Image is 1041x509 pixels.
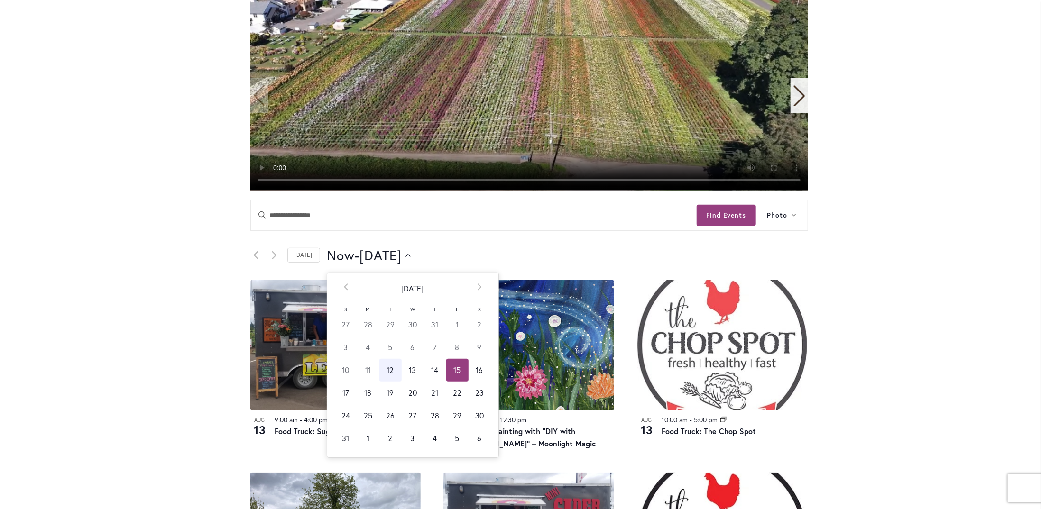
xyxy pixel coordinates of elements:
[275,415,298,424] time: 9:00 am
[402,404,424,427] td: 27
[446,313,469,336] td: 1
[379,404,402,427] td: 26
[335,313,357,336] td: 27
[327,246,355,265] span: Now
[424,336,446,359] td: 7
[469,404,491,427] td: 30
[379,336,402,359] td: 5
[446,304,469,313] th: F
[690,415,692,424] span: -
[379,359,402,382] td: 12
[250,422,269,438] span: 13
[357,404,379,427] td: 25
[335,304,357,313] th: S
[446,359,469,382] td: 15
[250,280,421,410] img: Food Truck: Sugar Lips Apple Cider Donuts
[402,304,424,313] th: W
[402,427,424,450] td: 3
[446,336,469,359] td: 8
[697,205,756,226] button: Find Events
[275,426,381,436] a: Food Truck: Sugar Lips Donuts
[637,280,808,410] img: THE CHOP SPOT PDX – Food Truck
[694,415,718,424] time: 5:00 pm
[468,426,596,448] a: Acrylic Painting with “DIY with [PERSON_NAME]” – Moonlight Magic
[357,427,379,450] td: 1
[424,304,446,313] th: T
[355,246,359,265] span: -
[335,382,357,404] td: 17
[379,382,402,404] td: 19
[357,304,379,313] th: M
[357,382,379,404] td: 18
[250,250,262,261] a: Previous Events
[500,415,526,424] time: 12:30 pm
[424,427,446,450] td: 4
[756,200,808,230] button: Photo
[335,404,357,427] td: 24
[443,280,614,410] img: 5e4b5f8c499087e3e3167495e3cbcca9
[402,359,424,382] td: 13
[469,336,491,359] td: 9
[469,427,491,450] td: 6
[379,313,402,336] td: 29
[469,382,491,404] td: 23
[251,200,697,230] input: Enter Keyword. Search for events by Keyword.
[767,210,788,221] span: Photo
[662,426,756,436] a: Food Truck: The Chop Spot
[300,415,303,424] span: -
[637,422,656,438] span: 13
[424,359,446,382] td: 14
[402,313,424,336] td: 30
[357,336,379,359] td: 4
[327,246,411,265] button: Click to toggle datepicker
[379,427,402,450] td: 2
[662,415,688,424] time: 10:00 am
[7,475,34,502] iframe: Launch Accessibility Center
[357,313,379,336] td: 28
[269,250,280,261] a: Next Events
[250,416,269,424] span: Aug
[359,246,402,265] span: [DATE]
[446,404,469,427] td: 29
[379,304,402,313] th: T
[287,248,320,263] a: Click to select today's date
[424,382,446,404] td: 21
[424,313,446,336] td: 31
[304,415,328,424] time: 4:00 pm
[335,427,357,450] td: 31
[357,273,469,304] th: [DATE]
[469,359,491,382] td: 16
[402,336,424,359] td: 6
[446,427,469,450] td: 5
[335,336,357,359] td: 3
[446,382,469,404] td: 22
[469,313,491,336] td: 2
[402,382,424,404] td: 20
[469,304,491,313] th: S
[424,404,446,427] td: 28
[357,359,379,382] td: 11
[637,416,656,424] span: Aug
[335,359,357,382] td: 10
